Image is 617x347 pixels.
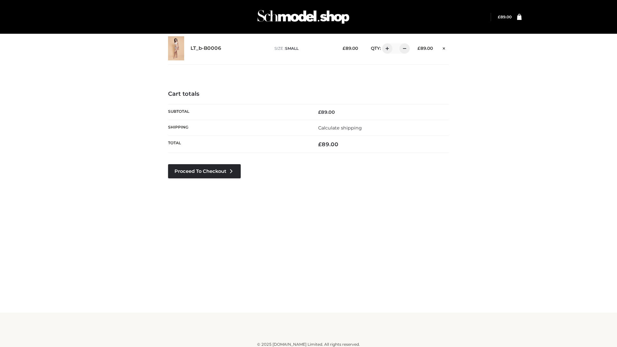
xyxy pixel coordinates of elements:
span: £ [498,14,500,19]
span: £ [318,109,321,115]
a: LT_b-B0006 [191,45,221,51]
span: £ [417,46,420,51]
p: size : [274,46,333,51]
th: Subtotal [168,104,308,120]
bdi: 89.00 [318,109,335,115]
bdi: 89.00 [343,46,358,51]
th: Shipping [168,120,308,136]
span: SMALL [285,46,299,51]
a: Remove this item [439,43,449,52]
span: £ [318,141,322,147]
span: £ [343,46,345,51]
th: Total [168,136,308,153]
a: Calculate shipping [318,125,362,131]
a: Proceed to Checkout [168,164,241,178]
img: LT_b-B0006 - SMALL [168,36,184,60]
bdi: 89.00 [498,14,512,19]
img: Schmodel Admin 964 [255,4,352,30]
bdi: 89.00 [417,46,433,51]
h4: Cart totals [168,91,449,98]
a: £89.00 [498,14,512,19]
bdi: 89.00 [318,141,338,147]
div: QTY: [364,43,407,54]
